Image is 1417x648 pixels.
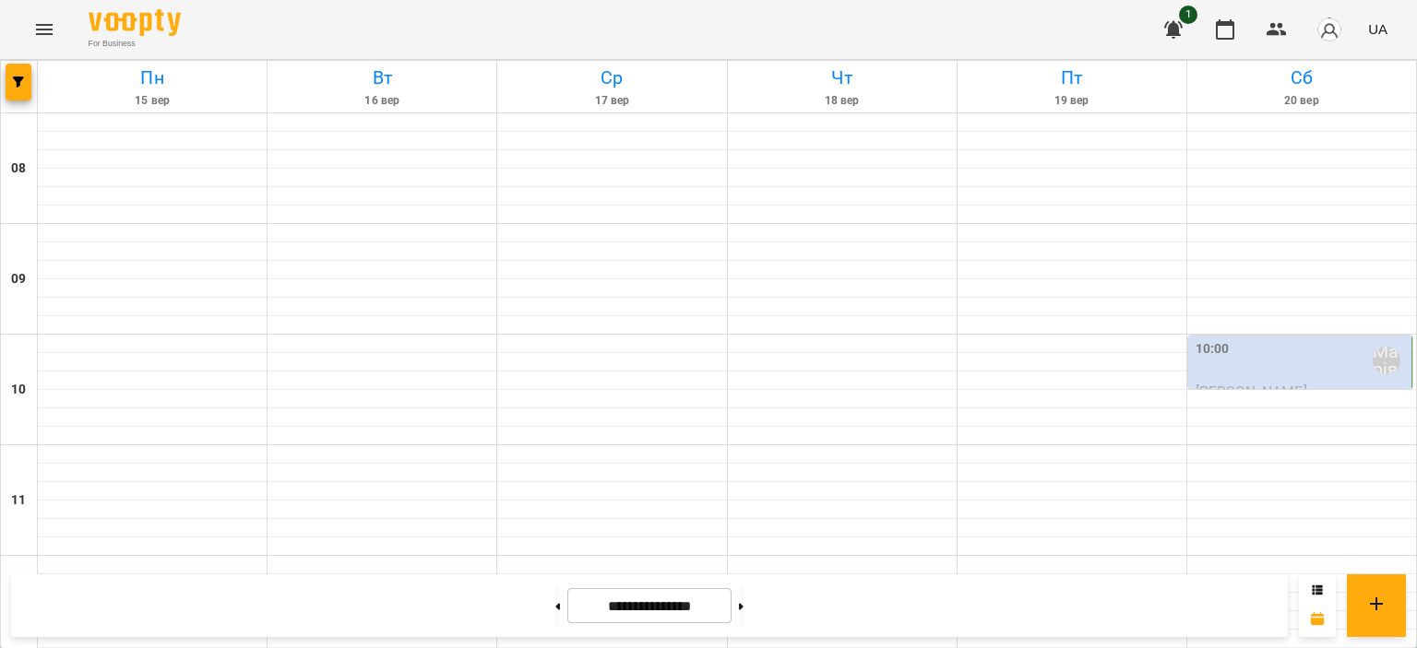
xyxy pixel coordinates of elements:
h6: Чт [731,64,954,92]
button: UA [1361,12,1395,46]
h6: 16 вер [270,92,494,110]
label: 10:00 [1196,339,1230,359]
img: Voopty Logo [89,9,181,36]
h6: 10 [11,380,26,400]
span: For Business [89,38,181,50]
div: Марія [1373,347,1400,374]
span: UA [1368,19,1387,39]
h6: Пн [41,64,264,92]
h6: 17 вер [500,92,723,110]
h6: 19 вер [960,92,1184,110]
h6: 20 вер [1190,92,1413,110]
h6: 15 вер [41,92,264,110]
button: Menu [22,7,66,52]
h6: 18 вер [731,92,954,110]
span: 1 [1179,6,1197,24]
h6: Ср [500,64,723,92]
img: avatar_s.png [1316,17,1342,42]
h6: 08 [11,159,26,179]
h6: Сб [1190,64,1413,92]
span: [PERSON_NAME] [1196,383,1307,400]
h6: Пт [960,64,1184,92]
h6: Вт [270,64,494,92]
h6: 11 [11,490,26,511]
h6: 09 [11,269,26,289]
